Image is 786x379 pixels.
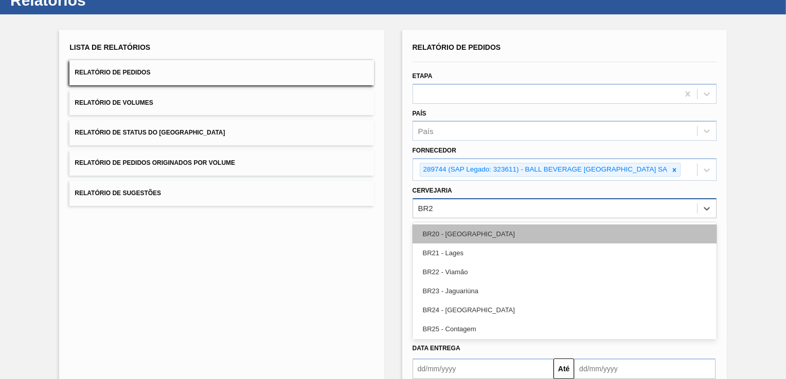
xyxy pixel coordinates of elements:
button: Relatório de Status do [GEOGRAPHIC_DATA] [69,120,373,145]
button: Relatório de Pedidos [69,60,373,85]
div: 289744 (SAP Legado: 323611) - BALL BEVERAGE [GEOGRAPHIC_DATA] SA [420,163,669,176]
button: Até [553,358,574,379]
div: BR24 - [GEOGRAPHIC_DATA] [413,300,717,319]
label: País [413,110,426,117]
span: Relatório de Pedidos Originados por Volume [75,159,235,166]
span: Data entrega [413,345,460,352]
span: Relatório de Pedidos [413,43,501,51]
div: País [418,127,434,136]
div: BR21 - Lages [413,243,717,262]
button: Relatório de Pedidos Originados por Volume [69,150,373,176]
button: Relatório de Sugestões [69,181,373,206]
span: Relatório de Volumes [75,99,153,106]
button: Relatório de Volumes [69,90,373,116]
label: Fornecedor [413,147,456,154]
span: Relatório de Sugestões [75,189,161,197]
div: BR26 - [GEOGRAPHIC_DATA] [413,338,717,357]
span: Lista de Relatórios [69,43,150,51]
div: BR22 - Viamão [413,262,717,281]
div: BR25 - Contagem [413,319,717,338]
input: dd/mm/yyyy [413,358,554,379]
span: Relatório de Pedidos [75,69,150,76]
input: dd/mm/yyyy [574,358,716,379]
div: BR20 - [GEOGRAPHIC_DATA] [413,224,717,243]
span: Relatório de Status do [GEOGRAPHIC_DATA] [75,129,225,136]
label: Etapa [413,72,433,80]
label: Cervejaria [413,187,452,194]
div: BR23 - Jaguariúna [413,281,717,300]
